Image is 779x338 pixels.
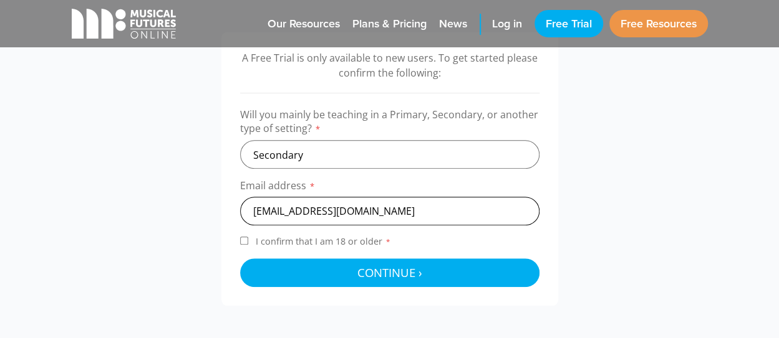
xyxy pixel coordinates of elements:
a: Free Trial [535,10,603,37]
button: Continue › [240,258,539,287]
span: Continue › [357,265,422,280]
span: Plans & Pricing [352,16,427,32]
label: Email address [240,179,539,197]
span: Log in [492,16,522,32]
a: Free Resources [609,10,708,37]
input: I confirm that I am 18 or older* [240,237,248,245]
span: Our Resources [268,16,340,32]
span: I confirm that I am 18 or older [253,235,394,247]
p: A Free Trial is only available to new users. To get started please confirm the following: [240,50,539,80]
span: News [439,16,467,32]
label: Will you mainly be teaching in a Primary, Secondary, or another type of setting? [240,108,539,140]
